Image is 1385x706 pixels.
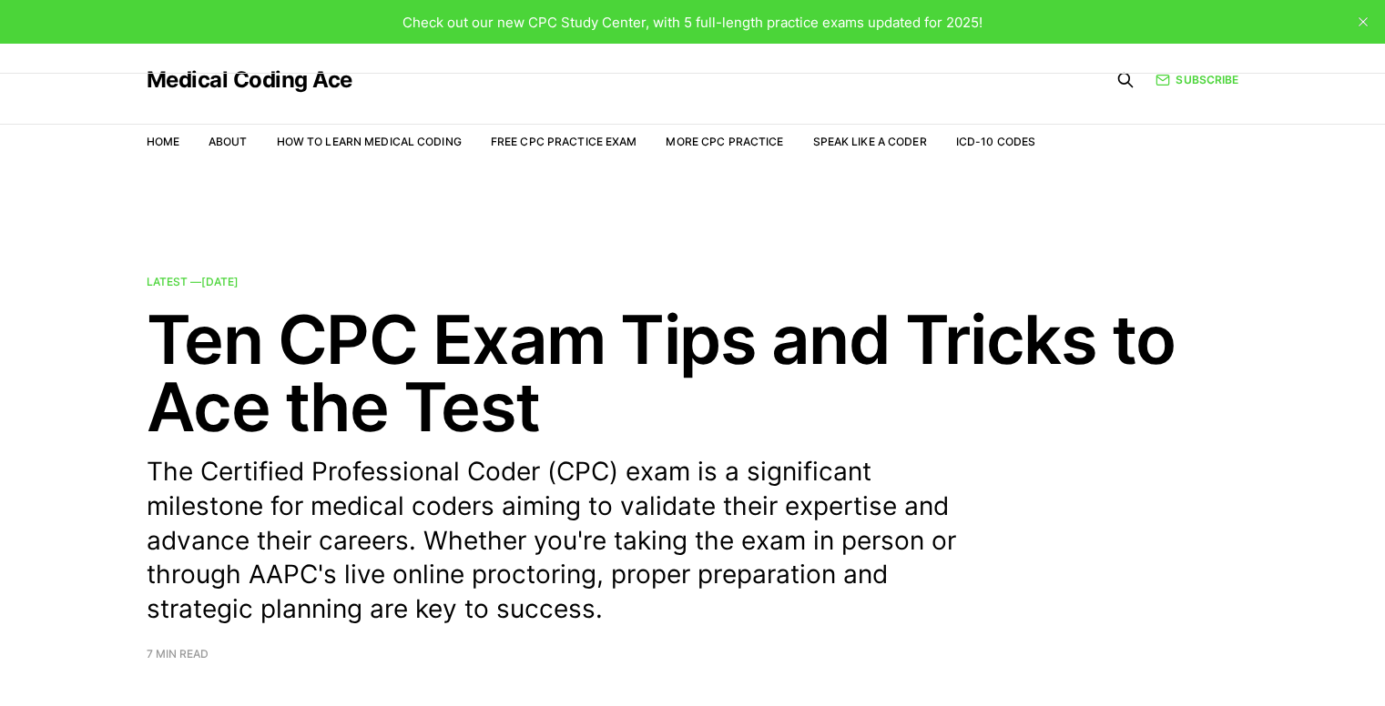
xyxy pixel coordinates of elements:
[277,135,462,148] a: How to Learn Medical Coding
[666,135,783,148] a: More CPC Practice
[813,135,927,148] a: Speak Like a Coder
[1349,7,1378,36] button: close
[1156,71,1238,88] a: Subscribe
[147,275,239,288] span: Latest —
[209,135,248,148] a: About
[147,277,1239,660] a: Latest —[DATE] Ten CPC Exam Tips and Tricks to Ace the Test The Certified Professional Coder (CPC...
[201,275,239,288] time: [DATE]
[147,135,179,148] a: Home
[147,306,1239,440] h2: Ten CPC Exam Tips and Tricks to Ace the Test
[491,135,637,148] a: Free CPC Practice Exam
[402,14,983,31] span: Check out our new CPC Study Center, with 5 full-length practice exams updated for 2025!
[147,69,352,91] a: Medical Coding Ace
[147,455,984,627] p: The Certified Professional Coder (CPC) exam is a significant milestone for medical coders aiming ...
[147,649,209,660] span: 7 min read
[956,135,1035,148] a: ICD-10 Codes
